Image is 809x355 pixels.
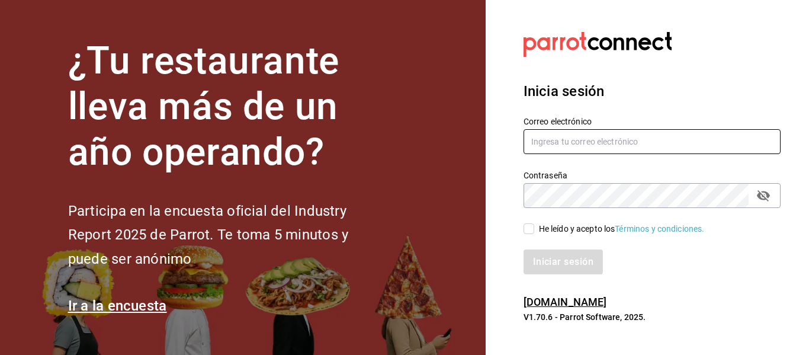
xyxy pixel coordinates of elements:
h2: Participa en la encuesta oficial del Industry Report 2025 de Parrot. Te toma 5 minutos y puede se... [68,199,388,271]
button: passwordField [753,186,773,206]
a: Términos y condiciones. [615,224,704,234]
a: [DOMAIN_NAME] [524,296,607,308]
h3: Inicia sesión [524,81,781,102]
input: Ingresa tu correo electrónico [524,129,781,154]
div: He leído y acepto los [539,223,705,235]
label: Correo electrónico [524,117,781,126]
label: Contraseña [524,171,781,180]
p: V1.70.6 - Parrot Software, 2025. [524,311,781,323]
a: Ir a la encuesta [68,298,167,314]
h1: ¿Tu restaurante lleva más de un año operando? [68,39,388,175]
